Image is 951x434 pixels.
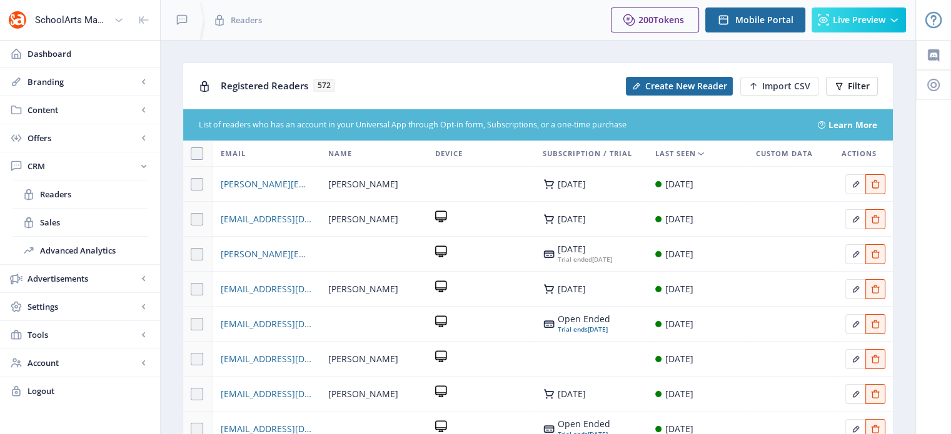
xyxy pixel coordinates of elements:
span: Offers [28,132,138,144]
div: [DATE] [558,284,586,294]
span: Trial ends [558,325,588,333]
div: [DATE] [665,177,693,192]
span: Filter [848,81,870,91]
a: Edit page [865,282,885,293]
div: [DATE] [558,389,586,399]
span: Mobile Portal [735,15,793,25]
a: [EMAIL_ADDRESS][DOMAIN_NAME] [221,317,313,332]
a: Edit page [845,177,865,189]
span: Tokens [653,14,684,26]
span: Actions [842,146,877,161]
span: Registered Readers [221,79,308,92]
div: [DATE] [558,214,586,224]
span: Live Preview [833,15,885,25]
span: Logout [28,385,150,397]
span: 572 [313,79,335,92]
a: Learn More [828,119,877,131]
span: Advanced Analytics [40,244,148,257]
span: Readers [231,14,262,26]
button: Mobile Portal [705,7,805,32]
span: Branding [28,76,138,88]
button: Live Preview [812,7,906,32]
div: SchoolArts Magazine [35,6,109,34]
span: [PERSON_NAME] [328,352,398,367]
button: Filter [826,77,878,96]
a: Edit page [865,317,885,328]
a: [PERSON_NAME][EMAIL_ADDRESS][PERSON_NAME][DOMAIN_NAME] [221,247,313,262]
span: Trial ended [558,255,592,264]
div: Open Ended [558,314,610,324]
span: Import CSV [762,81,810,91]
span: Settings [28,300,138,313]
a: Edit page [865,212,885,224]
a: Edit page [845,352,865,363]
a: Edit page [845,282,865,293]
div: [DATE] [558,254,612,264]
button: Create New Reader [626,77,733,96]
span: Subscription / Trial [543,146,632,161]
span: Readers [40,188,148,200]
a: Sales [13,209,148,236]
span: CRM [28,160,138,172]
a: [EMAIL_ADDRESS][DOMAIN_NAME] [221,352,313,367]
div: [DATE] [665,247,693,262]
a: Edit page [845,247,865,259]
button: Import CSV [740,77,818,96]
div: [DATE] [558,244,612,254]
div: [DATE] [665,317,693,332]
div: [DATE] [665,352,693,367]
span: Last Seen [655,146,696,161]
a: Edit page [865,387,885,398]
div: [DATE] [558,179,586,189]
span: Advertisements [28,272,138,285]
a: [EMAIL_ADDRESS][DOMAIN_NAME] [221,282,313,297]
a: Advanced Analytics [13,237,148,264]
span: Tools [28,328,138,341]
a: [PERSON_NAME][EMAIL_ADDRESS][PERSON_NAME][DOMAIN_NAME] [221,177,313,192]
a: Edit page [845,212,865,224]
a: New page [618,77,733,96]
span: Email [221,146,246,161]
a: Edit page [865,177,885,189]
div: Open Ended [558,419,610,429]
a: Edit page [845,422,865,433]
span: Sales [40,216,148,229]
span: [PERSON_NAME] [328,177,398,192]
button: 200Tokens [611,7,699,32]
div: [DATE] [665,282,693,297]
a: [EMAIL_ADDRESS][DOMAIN_NAME] [221,212,313,227]
span: Content [28,104,138,116]
span: Create New Reader [645,81,727,91]
img: properties.app_icon.png [8,10,28,30]
div: List of readers who has an account in your Universal App through Opt-in form, Subscriptions, or a... [199,119,803,131]
div: [DATE] [558,324,610,334]
a: Edit page [845,387,865,398]
span: [PERSON_NAME] [328,212,398,227]
span: Custom Data [755,146,812,161]
span: Name [328,146,352,161]
span: Device [435,146,463,161]
a: [EMAIL_ADDRESS][DOMAIN_NAME] [221,387,313,402]
a: Readers [13,180,148,208]
span: [PERSON_NAME] [328,282,398,297]
a: Edit page [845,317,865,328]
span: Account [28,357,138,369]
a: Edit page [865,352,885,363]
a: Edit page [865,422,885,433]
a: Edit page [865,247,885,259]
span: [PERSON_NAME] [328,387,398,402]
a: New page [733,77,818,96]
div: [DATE] [665,387,693,402]
span: Dashboard [28,47,150,60]
div: [DATE] [665,212,693,227]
